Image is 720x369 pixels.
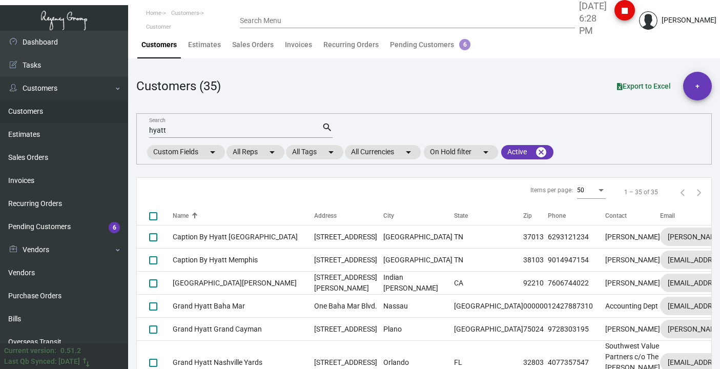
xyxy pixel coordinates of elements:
[314,272,383,295] td: [STREET_ADDRESS][PERSON_NAME]
[173,249,314,272] td: Caption By Hyatt Memphis
[402,146,415,158] mat-icon: arrow_drop_down
[523,211,548,220] div: Zip
[147,145,225,159] mat-chip: Custom Fields
[141,39,177,50] div: Customers
[136,77,221,95] div: Customers (35)
[322,121,333,134] mat-icon: search
[619,5,631,17] i: stop
[523,295,548,318] td: 000000
[314,249,383,272] td: [STREET_ADDRESS]
[325,146,337,158] mat-icon: arrow_drop_down
[314,211,383,220] div: Address
[577,187,606,194] mat-select: Items per page:
[548,272,605,295] td: 7606744022
[548,211,566,220] div: Phone
[548,225,605,249] td: 6293121234
[683,72,712,100] button: +
[173,295,314,318] td: Grand Hyatt Baha Mar
[424,145,498,159] mat-chip: On Hold filter
[286,145,343,159] mat-chip: All Tags
[4,356,80,367] div: Last Qb Synced: [DATE]
[523,318,548,341] td: 75024
[173,272,314,295] td: [GEOGRAPHIC_DATA][PERSON_NAME]
[454,225,523,249] td: TN
[530,186,573,195] div: Items per page:
[605,225,660,249] td: [PERSON_NAME]
[227,145,284,159] mat-chip: All Reps
[314,318,383,341] td: [STREET_ADDRESS]
[314,211,337,220] div: Address
[501,145,553,159] mat-chip: Active
[173,318,314,341] td: Grand Hyatt Grand Cayman
[454,318,523,341] td: [GEOGRAPHIC_DATA]
[314,225,383,249] td: [STREET_ADDRESS]
[60,345,81,356] div: 0.51.2
[609,77,679,95] button: Export to Excel
[548,295,605,318] td: 12427887310
[454,211,523,220] div: State
[4,345,56,356] div: Current version:
[454,249,523,272] td: TN
[695,72,700,100] span: +
[605,211,627,220] div: Contact
[188,39,221,50] div: Estimates
[454,272,523,295] td: CA
[266,146,278,158] mat-icon: arrow_drop_down
[624,188,658,197] div: 1 – 35 of 35
[345,145,421,159] mat-chip: All Currencies
[383,295,454,318] td: Nassau
[173,211,189,220] div: Name
[383,272,454,295] td: Indian [PERSON_NAME]
[383,225,454,249] td: [GEOGRAPHIC_DATA]
[171,10,199,16] span: Customers
[617,82,671,90] span: Export to Excel
[674,184,691,200] button: Previous page
[454,211,468,220] div: State
[548,211,605,220] div: Phone
[207,146,219,158] mat-icon: arrow_drop_down
[323,39,379,50] div: Recurring Orders
[173,225,314,249] td: Caption By Hyatt [GEOGRAPHIC_DATA]
[639,11,657,30] img: admin@bootstrapmaster.com
[390,39,470,50] div: Pending Customers
[480,146,492,158] mat-icon: arrow_drop_down
[173,211,314,220] div: Name
[691,184,707,200] button: Next page
[605,249,660,272] td: [PERSON_NAME]
[383,211,394,220] div: City
[548,318,605,341] td: 9728303195
[605,295,660,318] td: Accounting Dept
[383,249,454,272] td: [GEOGRAPHIC_DATA]
[662,15,716,26] div: [PERSON_NAME]
[523,225,548,249] td: 37013
[577,187,584,194] span: 50
[146,10,161,16] span: Home
[605,272,660,295] td: [PERSON_NAME]
[383,318,454,341] td: Plano
[605,318,660,341] td: [PERSON_NAME]
[605,211,660,220] div: Contact
[285,39,312,50] div: Invoices
[383,211,454,220] div: City
[146,24,171,30] span: Customer
[535,146,547,158] mat-icon: cancel
[523,211,532,220] div: Zip
[314,295,383,318] td: One Baha Mar Blvd.
[232,39,274,50] div: Sales Orders
[454,295,523,318] td: [GEOGRAPHIC_DATA]
[523,249,548,272] td: 38103
[523,272,548,295] td: 92210
[548,249,605,272] td: 9014947154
